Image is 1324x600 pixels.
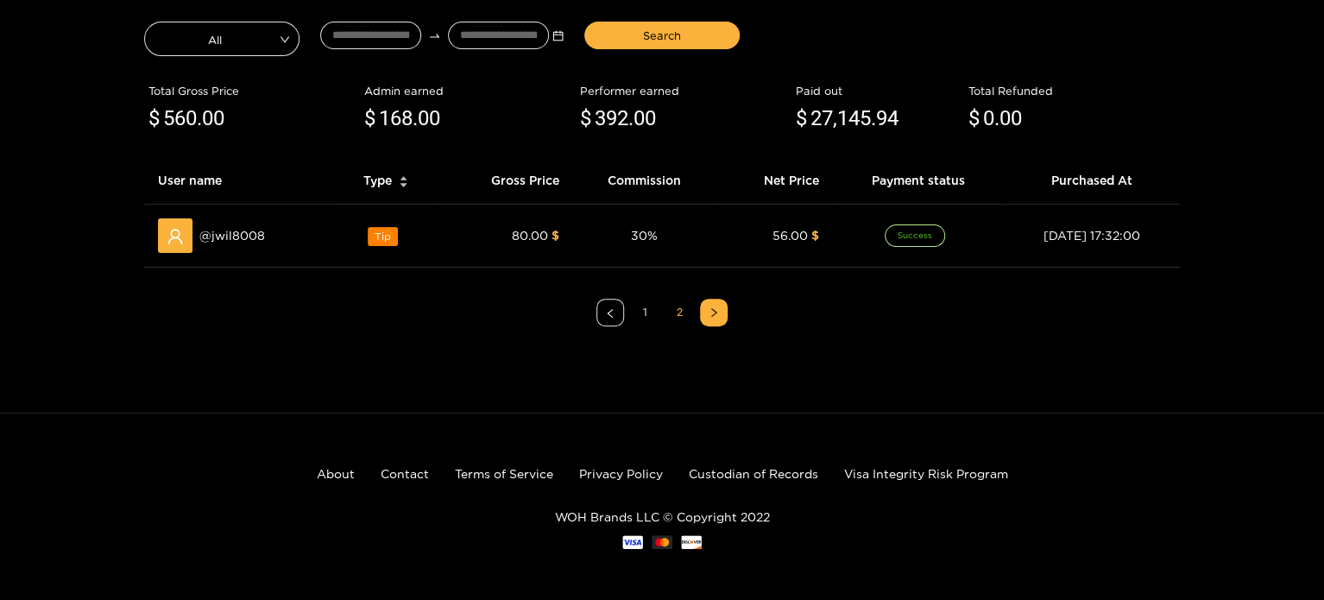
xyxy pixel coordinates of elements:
[811,229,819,242] span: $
[810,106,871,130] span: 27,145
[438,157,573,205] th: Gross Price
[631,299,659,326] li: 1
[595,106,628,130] span: 392
[552,229,559,242] span: $
[968,82,1176,99] div: Total Refunded
[428,29,441,42] span: swap-right
[689,467,818,480] a: Custodian of Records
[163,106,197,130] span: 560
[580,82,787,99] div: Performer earned
[709,307,719,318] span: right
[364,82,571,99] div: Admin earned
[844,467,1008,480] a: Visa Integrity Risk Program
[317,467,355,480] a: About
[885,224,945,247] span: Success
[632,300,658,325] a: 1
[197,106,224,130] span: .00
[983,106,994,130] span: 0
[144,157,335,205] th: User name
[631,229,658,242] span: 30 %
[381,467,429,480] a: Contact
[573,157,716,205] th: Commission
[716,157,833,205] th: Net Price
[428,29,441,42] span: to
[379,106,413,130] span: 168
[628,106,656,130] span: .00
[700,299,728,326] button: right
[871,106,898,130] span: .94
[413,106,440,130] span: .00
[399,180,408,190] span: caret-down
[364,103,375,136] span: $
[833,157,1004,205] th: Payment status
[700,299,728,326] li: Next Page
[368,227,398,246] span: Tip
[1004,157,1180,205] th: Purchased At
[584,22,740,49] button: Search
[167,228,184,245] span: user
[796,103,807,136] span: $
[605,308,615,319] span: left
[580,103,591,136] span: $
[145,27,299,51] span: All
[643,27,681,44] span: Search
[772,229,808,242] span: 56.00
[994,106,1022,130] span: .00
[399,174,408,183] span: caret-up
[666,300,692,325] a: 2
[1043,229,1140,242] span: [DATE] 17:32:00
[665,299,693,326] li: 2
[579,467,663,480] a: Privacy Policy
[455,467,553,480] a: Terms of Service
[512,229,548,242] span: 80.00
[968,103,980,136] span: $
[148,82,356,99] div: Total Gross Price
[363,171,392,190] span: Type
[148,103,160,136] span: $
[796,82,960,99] div: Paid out
[199,226,265,245] span: @ jwil8008
[596,299,624,326] li: Previous Page
[596,299,624,326] button: left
